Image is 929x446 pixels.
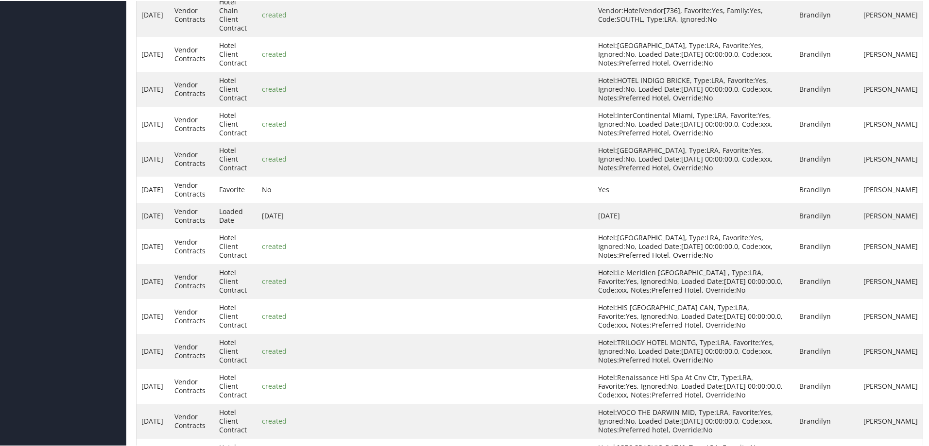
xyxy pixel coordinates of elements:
[859,71,923,106] td: [PERSON_NAME]
[137,36,170,71] td: [DATE]
[137,403,170,438] td: [DATE]
[170,333,214,368] td: Vendor Contracts
[593,263,794,298] td: Hotel:Le Meridien [GEOGRAPHIC_DATA] , Type:LRA, Favorite:Yes, Ignored:No, Loaded Date:[DATE] 00:0...
[214,368,257,403] td: Hotel Client Contract
[170,228,214,263] td: Vendor Contracts
[794,141,859,176] td: Brandilyn
[137,141,170,176] td: [DATE]
[262,118,287,128] span: created
[593,403,794,438] td: Hotel:VOCO THE DARWIN MID, Type:LRA, Favorite:Yes, Ignored:No, Loaded Date:[DATE] 00:00:00.0, Cod...
[137,263,170,298] td: [DATE]
[262,9,287,18] span: created
[593,176,794,202] td: Yes
[593,71,794,106] td: Hotel:HOTEL INDIGO BRICKE, Type:LRA, Favorite:Yes, Ignored:No, Loaded Date:[DATE] 00:00:00.0, Cod...
[214,333,257,368] td: Hotel Client Contract
[794,403,859,438] td: Brandilyn
[170,71,214,106] td: Vendor Contracts
[214,141,257,176] td: Hotel Client Contract
[137,368,170,403] td: [DATE]
[593,36,794,71] td: Hotel:[GEOGRAPHIC_DATA], Type:LRA, Favorite:Yes, Ignored:No, Loaded Date:[DATE] 00:00:00.0, Code:...
[137,228,170,263] td: [DATE]
[262,153,287,163] span: created
[859,368,923,403] td: [PERSON_NAME]
[214,202,257,228] td: Loaded Date
[794,333,859,368] td: Brandilyn
[262,311,287,320] span: created
[137,176,170,202] td: [DATE]
[170,106,214,141] td: Vendor Contracts
[593,141,794,176] td: Hotel:[GEOGRAPHIC_DATA], Type:LRA, Favorite:Yes, Ignored:No, Loaded Date:[DATE] 00:00:00.0, Code:...
[170,36,214,71] td: Vendor Contracts
[593,106,794,141] td: Hotel:InterContinental Miami, Type:LRA, Favorite:Yes, Ignored:No, Loaded Date:[DATE] 00:00:00.0, ...
[859,333,923,368] td: [PERSON_NAME]
[859,176,923,202] td: [PERSON_NAME]
[859,106,923,141] td: [PERSON_NAME]
[794,263,859,298] td: Brandilyn
[170,263,214,298] td: Vendor Contracts
[170,141,214,176] td: Vendor Contracts
[137,71,170,106] td: [DATE]
[137,333,170,368] td: [DATE]
[593,202,794,228] td: [DATE]
[170,403,214,438] td: Vendor Contracts
[794,176,859,202] td: Brandilyn
[794,71,859,106] td: Brandilyn
[593,228,794,263] td: Hotel:[GEOGRAPHIC_DATA], Type:LRA, Favorite:Yes, Ignored:No, Loaded Date:[DATE] 00:00:00.0, Code:...
[859,263,923,298] td: [PERSON_NAME]
[794,202,859,228] td: Brandilyn
[859,36,923,71] td: [PERSON_NAME]
[214,298,257,333] td: Hotel Client Contract
[794,36,859,71] td: Brandilyn
[794,106,859,141] td: Brandilyn
[170,202,214,228] td: Vendor Contracts
[859,298,923,333] td: [PERSON_NAME]
[214,263,257,298] td: Hotel Client Contract
[794,298,859,333] td: Brandilyn
[262,241,287,250] span: created
[214,106,257,141] td: Hotel Client Contract
[794,228,859,263] td: Brandilyn
[593,368,794,403] td: Hotel:Renaissance Htl Spa At Cnv Ctr, Type:LRA, Favorite:Yes, Ignored:No, Loaded Date:[DATE] 00:0...
[859,141,923,176] td: [PERSON_NAME]
[859,403,923,438] td: [PERSON_NAME]
[214,176,257,202] td: Favorite
[262,49,287,58] span: created
[593,298,794,333] td: Hotel:HIS [GEOGRAPHIC_DATA] CAN, Type:LRA, Favorite:Yes, Ignored:No, Loaded Date:[DATE] 00:00:00....
[262,346,287,355] span: created
[137,106,170,141] td: [DATE]
[137,298,170,333] td: [DATE]
[214,228,257,263] td: Hotel Client Contract
[257,202,593,228] td: [DATE]
[214,403,257,438] td: Hotel Client Contract
[214,71,257,106] td: Hotel Client Contract
[170,298,214,333] td: Vendor Contracts
[262,415,287,425] span: created
[262,276,287,285] span: created
[262,83,287,93] span: created
[257,176,593,202] td: No
[137,202,170,228] td: [DATE]
[214,36,257,71] td: Hotel Client Contract
[593,333,794,368] td: Hotel:TRILOGY HOTEL MONTG, Type:LRA, Favorite:Yes, Ignored:No, Loaded Date:[DATE] 00:00:00.0, Cod...
[170,176,214,202] td: Vendor Contracts
[794,368,859,403] td: Brandilyn
[170,368,214,403] td: Vendor Contracts
[859,202,923,228] td: [PERSON_NAME]
[859,228,923,263] td: [PERSON_NAME]
[262,380,287,390] span: created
